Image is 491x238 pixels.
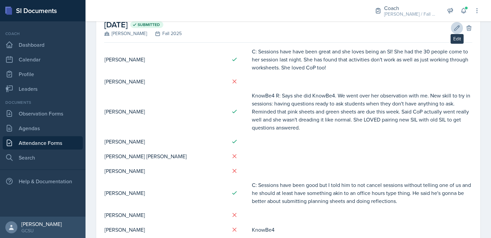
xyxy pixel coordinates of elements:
[384,11,438,18] div: [PERSON_NAME] / Fall 2025
[3,99,83,105] div: Documents
[252,89,472,134] td: KnowBe4 R: Says she did KnowBe4. We went over her observation with me. New skill to try in sessio...
[104,45,226,74] td: [PERSON_NAME]
[104,19,182,31] h2: [DATE]
[3,38,83,51] a: Dashboard
[252,222,472,237] td: KnowBe4
[3,31,83,37] div: Coach
[252,178,472,208] td: C: Sessions have been good but I told him to not cancel sessions without telling one of us and he...
[3,175,83,188] div: Help & Documentation
[3,53,83,66] a: Calendar
[104,30,182,37] div: [PERSON_NAME] Fall 2025
[21,221,62,227] div: [PERSON_NAME]
[138,22,160,27] span: Submitted
[3,82,83,95] a: Leaders
[104,89,226,134] td: [PERSON_NAME]
[451,22,463,34] button: Edit
[3,122,83,135] a: Agendas
[3,136,83,150] a: Attendance Forms
[104,74,226,89] td: [PERSON_NAME]
[104,164,226,178] td: [PERSON_NAME]
[104,208,226,222] td: [PERSON_NAME]
[3,151,83,164] a: Search
[252,45,472,74] td: C: Sessions have have been great and she loves being an SI! She had the 30 people come to her ses...
[21,227,62,234] div: GCSU
[104,149,226,164] td: [PERSON_NAME] [PERSON_NAME]
[3,107,83,120] a: Observation Forms
[384,4,438,12] div: Coach
[104,178,226,208] td: [PERSON_NAME]
[104,222,226,237] td: [PERSON_NAME]
[3,67,83,81] a: Profile
[104,134,226,149] td: [PERSON_NAME]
